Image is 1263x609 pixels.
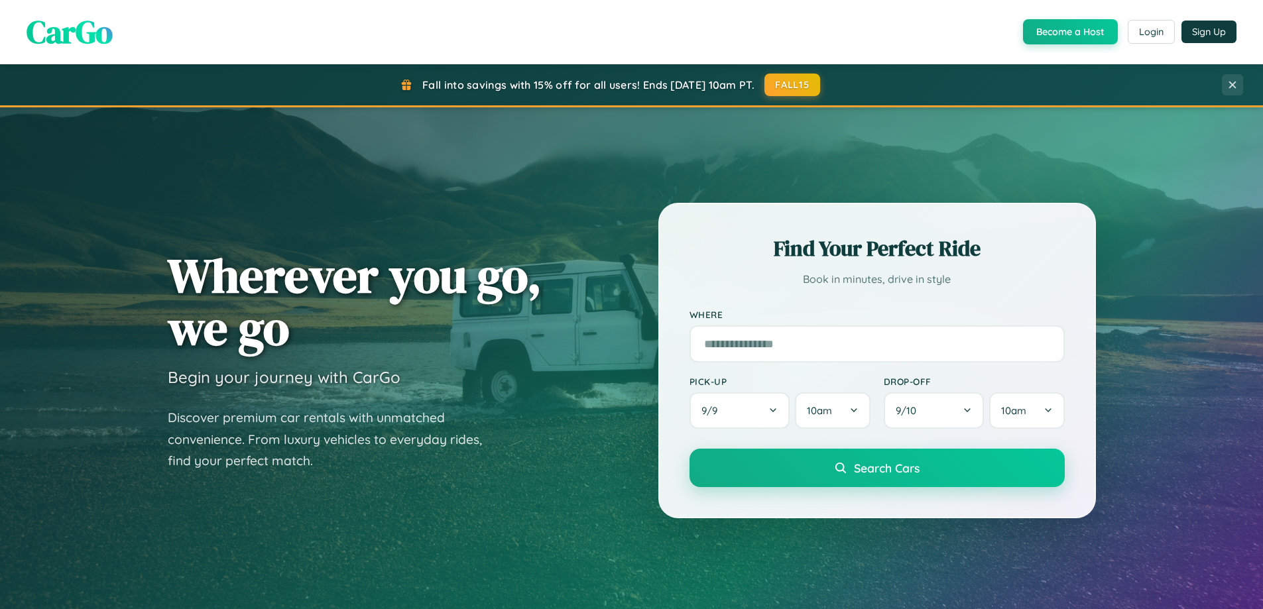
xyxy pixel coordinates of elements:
[27,10,113,54] span: CarGo
[690,309,1065,320] label: Where
[884,392,985,429] button: 9/10
[896,404,923,417] span: 9 / 10
[690,449,1065,487] button: Search Cars
[690,392,790,429] button: 9/9
[1128,20,1175,44] button: Login
[807,404,832,417] span: 10am
[1181,21,1236,43] button: Sign Up
[690,270,1065,289] p: Book in minutes, drive in style
[884,376,1065,387] label: Drop-off
[168,367,400,387] h3: Begin your journey with CarGo
[168,249,542,354] h1: Wherever you go, we go
[422,78,754,91] span: Fall into savings with 15% off for all users! Ends [DATE] 10am PT.
[764,74,820,96] button: FALL15
[690,376,871,387] label: Pick-up
[701,404,724,417] span: 9 / 9
[168,407,499,472] p: Discover premium car rentals with unmatched convenience. From luxury vehicles to everyday rides, ...
[795,392,870,429] button: 10am
[1001,404,1026,417] span: 10am
[854,461,920,475] span: Search Cars
[690,234,1065,263] h2: Find Your Perfect Ride
[1023,19,1118,44] button: Become a Host
[989,392,1064,429] button: 10am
